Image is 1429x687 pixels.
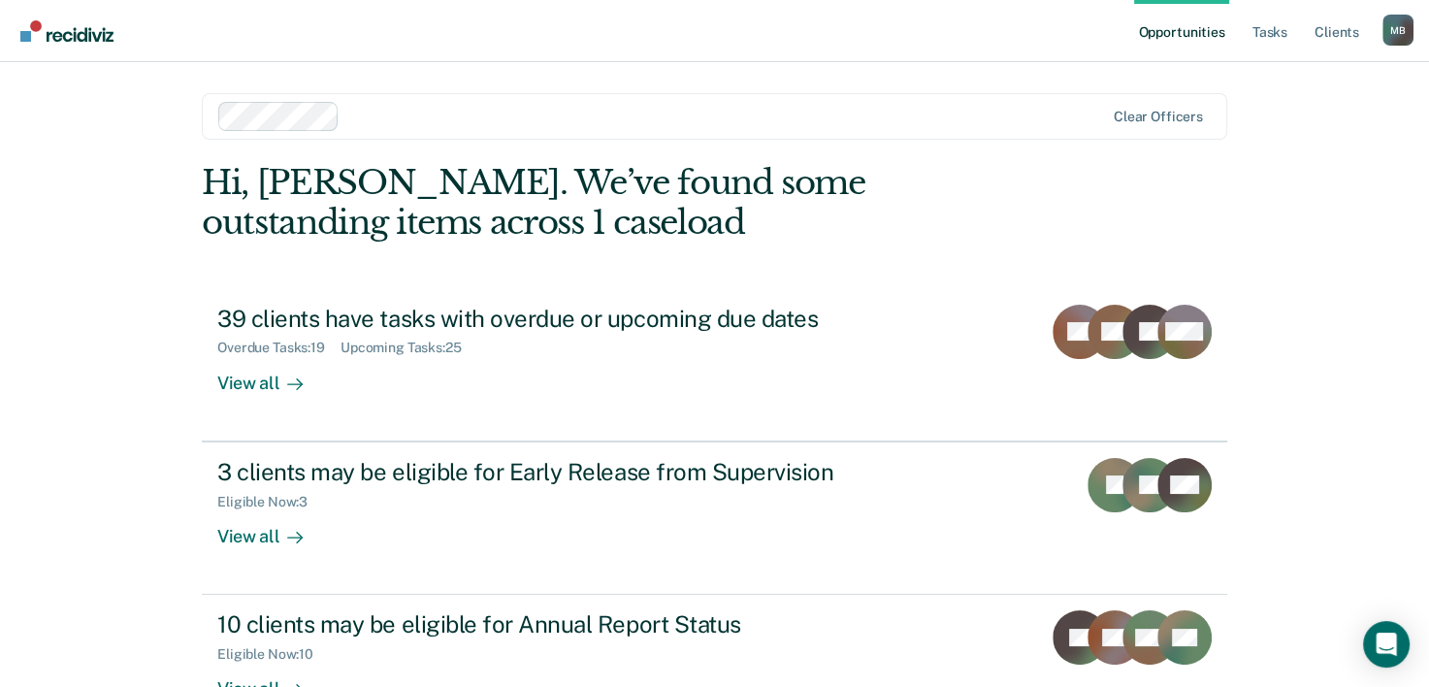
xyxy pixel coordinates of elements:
[217,610,898,638] div: 10 clients may be eligible for Annual Report Status
[217,494,323,510] div: Eligible Now : 3
[202,442,1227,595] a: 3 clients may be eligible for Early Release from SupervisionEligible Now:3View all
[217,305,898,333] div: 39 clients have tasks with overdue or upcoming due dates
[1363,621,1410,668] div: Open Intercom Messenger
[1114,109,1203,125] div: Clear officers
[202,163,1022,243] div: Hi, [PERSON_NAME]. We’ve found some outstanding items across 1 caseload
[217,356,326,394] div: View all
[20,20,114,42] img: Recidiviz
[217,509,326,547] div: View all
[217,340,341,356] div: Overdue Tasks : 19
[202,289,1227,442] a: 39 clients have tasks with overdue or upcoming due datesOverdue Tasks:19Upcoming Tasks:25View all
[1382,15,1413,46] button: Profile dropdown button
[217,458,898,486] div: 3 clients may be eligible for Early Release from Supervision
[341,340,477,356] div: Upcoming Tasks : 25
[217,646,329,663] div: Eligible Now : 10
[1382,15,1413,46] div: M B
